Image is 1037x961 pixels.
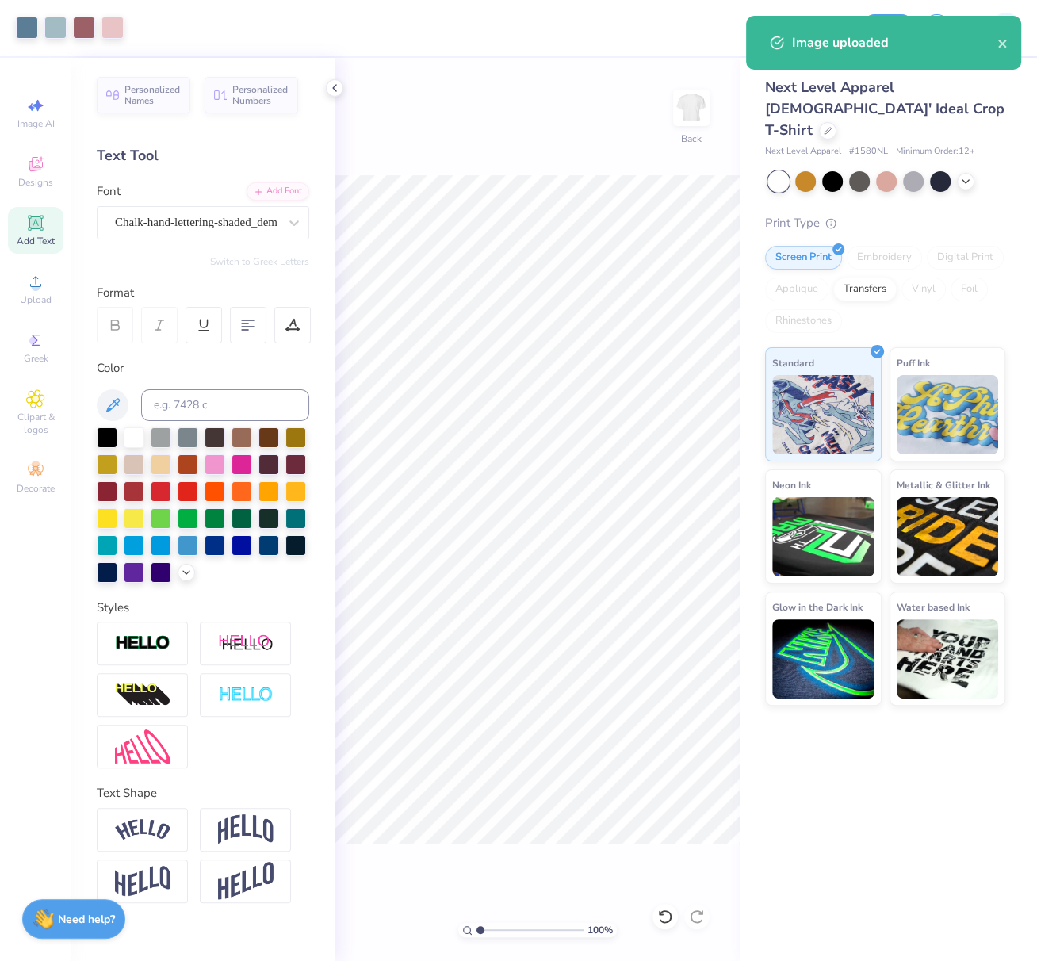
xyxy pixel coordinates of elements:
img: Back [675,92,707,124]
img: Stroke [115,634,170,653]
div: Vinyl [901,278,946,301]
span: Puff Ink [897,354,930,371]
span: Neon Ink [772,477,811,493]
img: Metallic & Glitter Ink [897,497,999,576]
div: Screen Print [765,246,842,270]
input: Untitled Design [737,12,853,44]
div: Digital Print [927,246,1004,270]
div: Print Type [765,214,1005,232]
span: Image AI [17,117,55,130]
span: Personalized Numbers [232,84,289,106]
button: close [997,33,1008,52]
div: Format [97,284,311,302]
img: Puff Ink [897,375,999,454]
span: Water based Ink [897,599,970,615]
img: Flag [115,866,170,897]
div: Text Tool [97,145,309,167]
span: Standard [772,354,814,371]
span: Next Level Apparel [765,145,841,159]
span: Decorate [17,482,55,495]
img: Glow in the Dark Ink [772,619,874,699]
img: Arch [218,814,274,844]
img: Free Distort [115,729,170,764]
div: Text Shape [97,784,309,802]
img: Shadow [218,634,274,653]
div: Color [97,359,309,377]
input: e.g. 7428 c [141,389,309,421]
strong: Need help? [58,912,115,927]
span: # 1580NL [849,145,888,159]
span: Glow in the Dark Ink [772,599,863,615]
span: 100 % [587,923,613,937]
span: Metallic & Glitter Ink [897,477,990,493]
img: Rise [218,862,274,901]
span: Minimum Order: 12 + [896,145,975,159]
span: Next Level Apparel [DEMOGRAPHIC_DATA]' Ideal Crop T-Shirt [765,78,1004,140]
div: Image uploaded [792,33,997,52]
div: Rhinestones [765,309,842,333]
div: Back [681,132,702,146]
label: Font [97,182,121,201]
span: Upload [20,293,52,306]
div: Add Font [247,182,309,201]
img: Arc [115,819,170,840]
span: Clipart & logos [8,411,63,436]
span: Designs [18,176,53,189]
img: Negative Space [218,686,274,704]
img: Neon Ink [772,497,874,576]
div: Embroidery [847,246,922,270]
img: 3d Illusion [115,683,170,708]
div: Foil [951,278,988,301]
span: Add Text [17,235,55,247]
button: Switch to Greek Letters [210,255,309,268]
div: Styles [97,599,309,617]
div: Applique [765,278,828,301]
span: Personalized Names [124,84,181,106]
img: Standard [772,375,874,454]
div: Transfers [833,278,897,301]
span: Greek [24,352,48,365]
img: Water based Ink [897,619,999,699]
